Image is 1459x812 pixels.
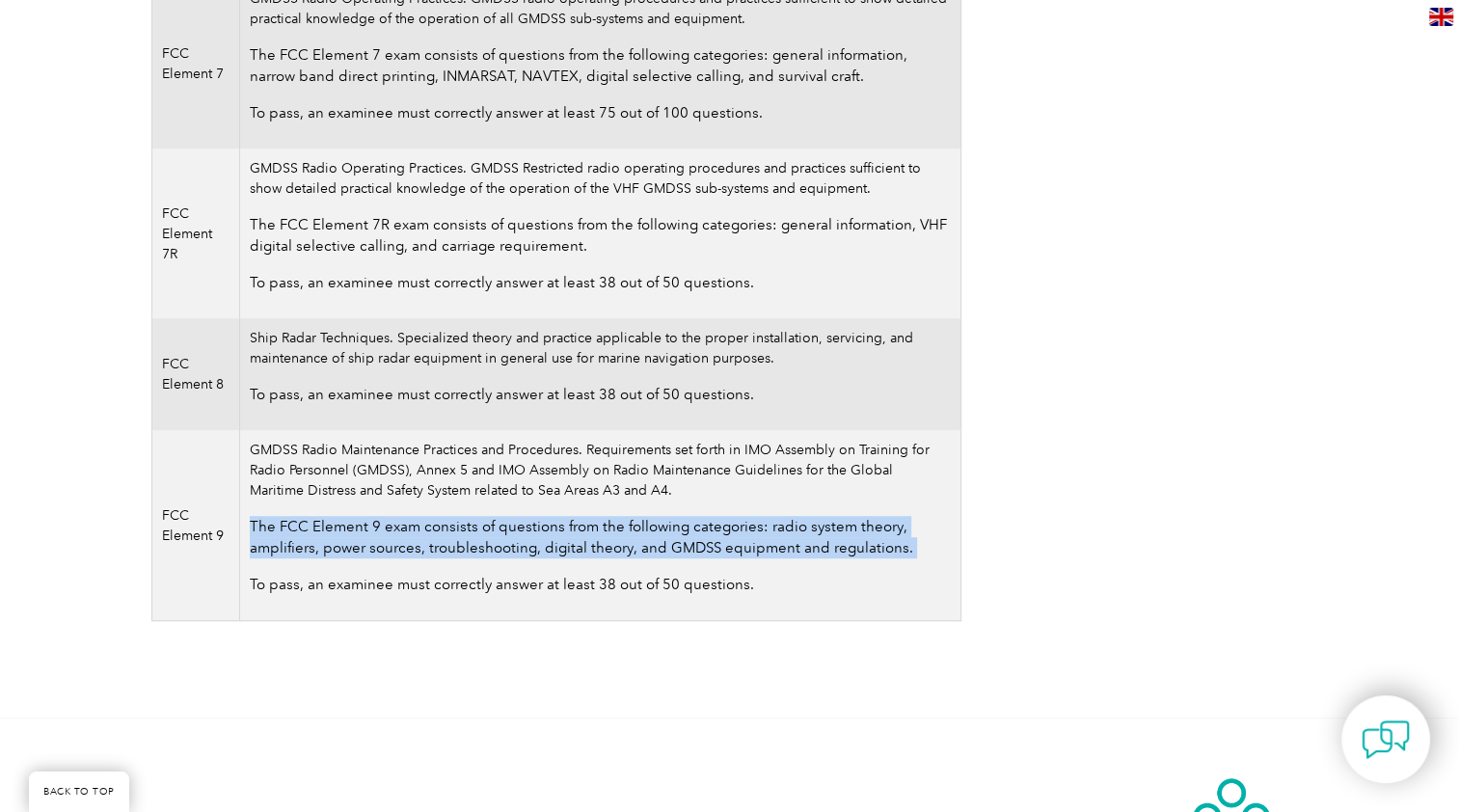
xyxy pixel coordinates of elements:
td: Ship Radar Techniques. Specialized theory and practice applicable to the proper installation, ser... [240,318,960,430]
td: FCC Element 9 [151,430,240,621]
p: The FCC Element 7R exam consists of questions from the following categories: general information,... [250,214,950,257]
td: GMDSS Radio Maintenance Practices and Procedures. Requirements set forth in IMO Assembly on Train... [240,430,960,621]
p: The FCC Element 7 exam consists of questions from the following categories: general information, ... [250,44,950,87]
td: GMDSS Radio Operating Practices. GMDSS Restricted radio operating procedures and practices suffic... [240,149,960,318]
p: To pass, an examinee must correctly answer at least 38 out of 50 questions. [250,272,950,293]
a: BACK TO TOP [29,771,129,812]
img: contact-chat.png [1362,716,1410,764]
p: To pass, an examinee must correctly answer at least 38 out of 50 questions. [250,384,950,405]
img: en [1429,8,1453,26]
p: To pass, an examinee must correctly answer at least 75 out of 100 questions. [250,102,950,123]
td: FCC Element 8 [151,318,240,430]
p: The FCC Element 9 exam consists of questions from the following categories: radio system theory, ... [250,516,950,558]
p: To pass, an examinee must correctly answer at least 38 out of 50 questions. [250,574,950,595]
td: FCC Element 7R [151,149,240,318]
